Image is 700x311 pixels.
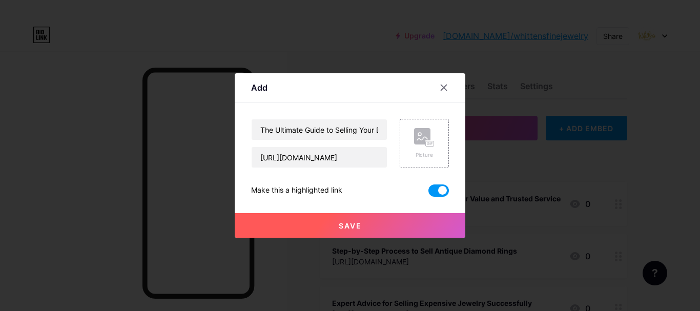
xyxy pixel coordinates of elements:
div: Make this a highlighted link [251,184,342,197]
input: Title [252,119,387,140]
input: URL [252,147,387,168]
div: Add [251,81,267,94]
span: Save [339,221,362,230]
div: Picture [414,151,435,159]
button: Save [235,213,465,238]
